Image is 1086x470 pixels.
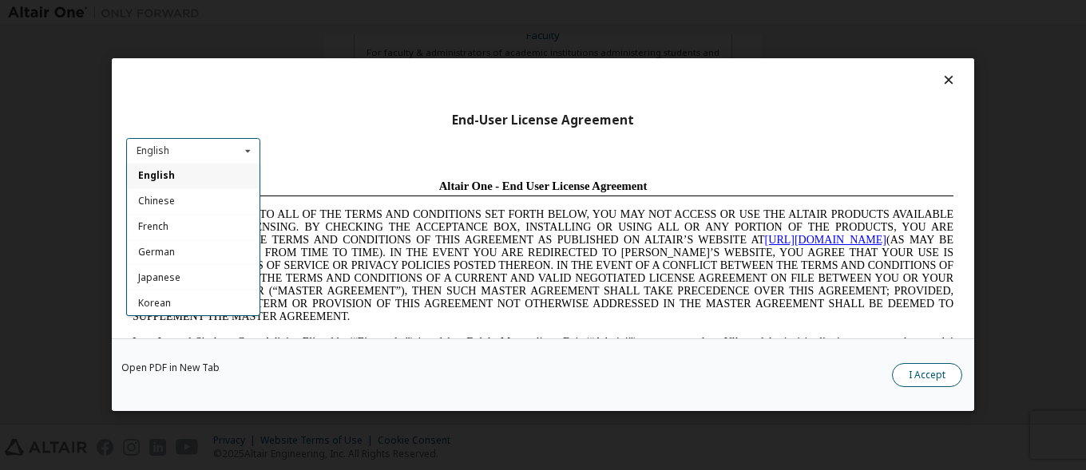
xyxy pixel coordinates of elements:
[138,297,171,310] span: Korean
[892,364,962,388] button: I Accept
[126,113,960,128] div: End-User License Agreement
[137,146,169,156] div: English
[313,6,521,19] span: Altair One - End User License Agreement
[6,163,827,277] span: Lore Ipsumd Sit Ame Cons Adipisc Elitseddo (“Eiusmodte”) in utlabor Etdolo Magnaaliqua Eni. (“Adm...
[639,61,760,73] a: [URL][DOMAIN_NAME]
[138,220,168,234] span: French
[138,169,175,183] span: English
[138,271,180,285] span: Japanese
[121,364,220,373] a: Open PDF in New Tab
[6,35,827,149] span: IF YOU DO NOT AGREE TO ALL OF THE TERMS AND CONDITIONS SET FORTH BELOW, YOU MAY NOT ACCESS OR USE...
[138,195,175,208] span: Chinese
[138,246,175,259] span: German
